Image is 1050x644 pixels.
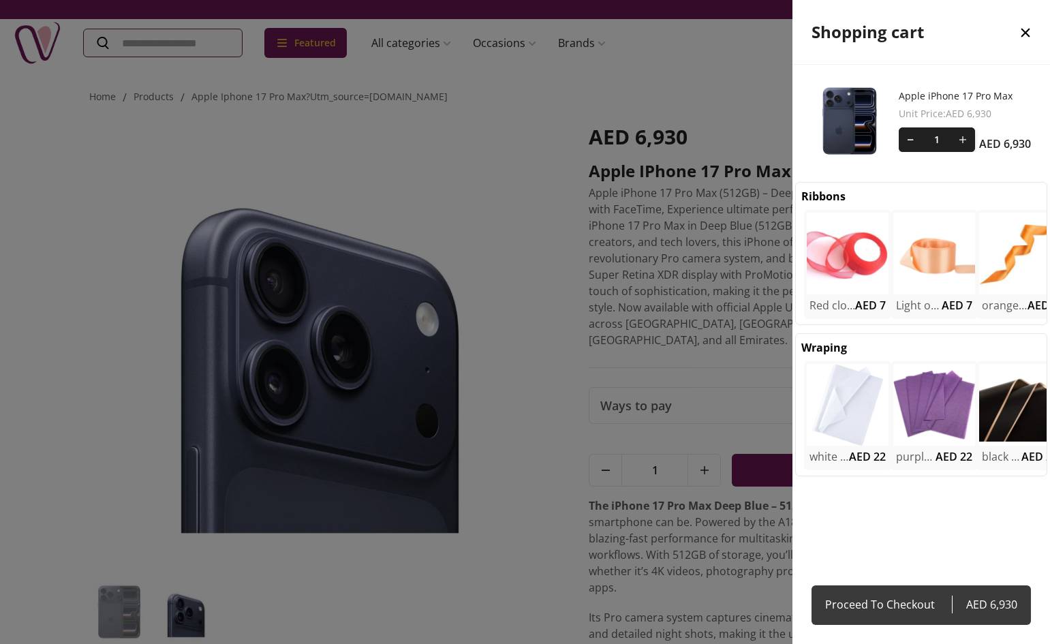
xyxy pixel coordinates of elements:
div: uae-gifts-purple wrappingpurple wrappingAED 22 [891,361,978,470]
h2: Red cloth gift ribbons [809,297,855,313]
h2: Light orange gift ribbon [896,297,942,313]
img: uae-gifts-Light orange gift ribbon [893,213,975,294]
h2: Wraping [801,339,847,356]
span: AED 22 [849,448,886,465]
img: uae-gifts-white wrapping [807,364,889,446]
h2: purple wrapping [896,448,936,465]
h2: Shopping cart [812,21,924,43]
a: Proceed To CheckoutAED 6,930 [812,585,1031,625]
h2: orange gift ribbons [982,297,1028,313]
div: uae-gifts-Red cloth gift ribbonsRed cloth gift ribbonsAED 7 [804,210,891,319]
span: AED 22 [936,448,972,465]
span: 1 [923,127,951,152]
span: Proceed To Checkout [825,595,952,614]
h2: white wrapping [809,448,849,465]
img: uae-gifts-purple wrapping [893,364,975,446]
span: AED 7 [942,297,972,313]
div: uae-gifts-Light orange gift ribbonLight orange gift ribbonAED 7 [891,210,978,319]
div: Apple iPhone 17 Pro Max [812,65,1031,179]
a: Apple iPhone 17 Pro Max [899,89,1031,103]
span: AED 6,930 [979,136,1031,152]
div: uae-gifts-white wrappingwhite wrappingAED 22 [804,361,891,470]
h2: Ribbons [801,188,846,204]
button: close [1001,1,1050,63]
span: Unit Price : AED 6,930 [899,107,1031,121]
span: AED 6,930 [952,595,1017,614]
img: uae-gifts-Red cloth gift ribbons [807,213,889,294]
h2: black wrapping [982,448,1021,465]
span: AED 7 [855,297,886,313]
